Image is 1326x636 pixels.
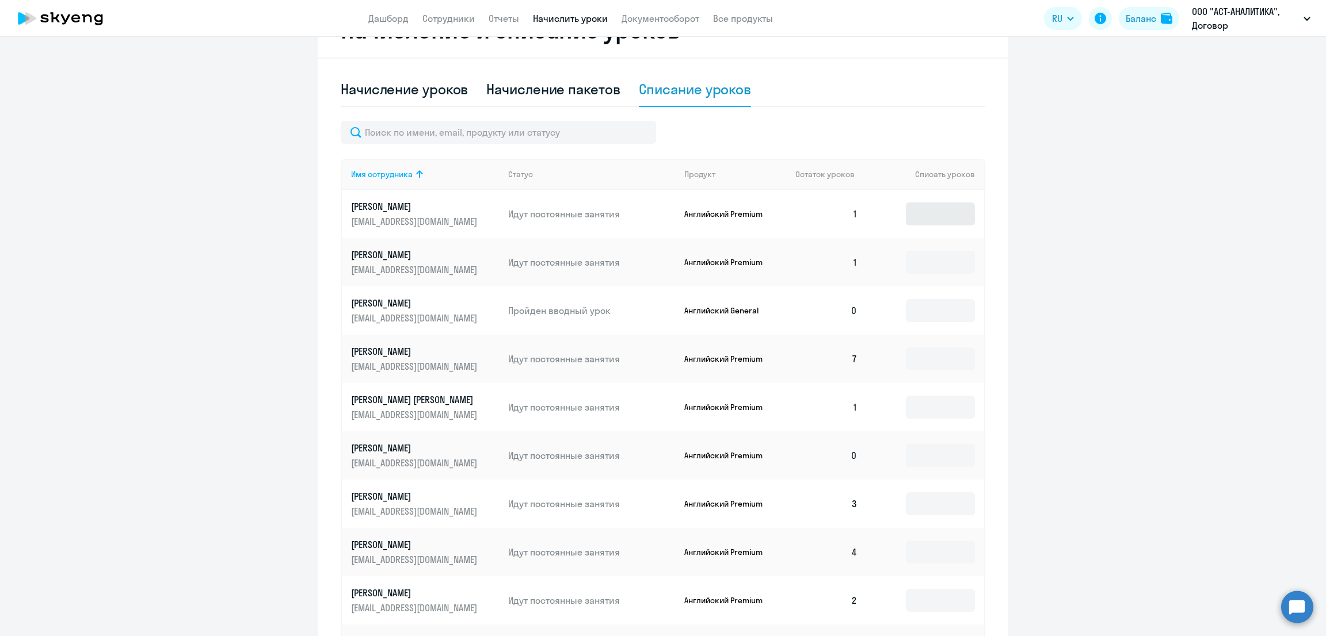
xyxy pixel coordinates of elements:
p: Английский General [684,305,771,316]
td: 2 [786,576,867,624]
td: 0 [786,431,867,480]
p: [PERSON_NAME] [351,248,480,261]
p: Идут постоянные занятия [508,449,675,462]
p: [EMAIL_ADDRESS][DOMAIN_NAME] [351,457,480,469]
p: [EMAIL_ADDRESS][DOMAIN_NAME] [351,553,480,566]
p: [EMAIL_ADDRESS][DOMAIN_NAME] [351,263,480,276]
input: Поиск по имени, email, продукту или статусу [341,121,656,144]
div: Имя сотрудника [351,169,499,179]
p: [PERSON_NAME] [351,490,480,503]
button: RU [1044,7,1082,30]
div: Продукт [684,169,715,179]
p: Идут постоянные занятия [508,353,675,365]
th: Списать уроков [867,159,984,190]
p: Английский Premium [684,402,771,412]
p: [PERSON_NAME] [351,345,480,358]
a: [PERSON_NAME] [PERSON_NAME][EMAIL_ADDRESS][DOMAIN_NAME] [351,393,499,421]
a: [PERSON_NAME][EMAIL_ADDRESS][DOMAIN_NAME] [351,442,499,469]
p: [EMAIL_ADDRESS][DOMAIN_NAME] [351,312,480,324]
p: Английский Premium [684,257,771,267]
p: Идут постоянные занятия [508,546,675,558]
div: Остаток уроков [795,169,867,179]
p: [PERSON_NAME] [351,442,480,454]
p: Идут постоянные занятия [508,256,675,269]
p: [EMAIL_ADDRESS][DOMAIN_NAME] [351,215,480,228]
p: Идут постоянные занятия [508,208,675,220]
p: [PERSON_NAME] [351,538,480,551]
p: ООО "АСТ-АНАЛИТИКА", Договор [1192,5,1299,32]
div: Баланс [1126,12,1156,25]
td: 1 [786,190,867,238]
p: [PERSON_NAME] [351,297,480,309]
a: [PERSON_NAME][EMAIL_ADDRESS][DOMAIN_NAME] [351,297,499,324]
a: Все продукты [713,13,773,24]
a: Документооборот [622,13,699,24]
a: [PERSON_NAME][EMAIL_ADDRESS][DOMAIN_NAME] [351,248,499,276]
a: [PERSON_NAME][EMAIL_ADDRESS][DOMAIN_NAME] [351,200,499,228]
p: Идут постоянные занятия [508,594,675,607]
h2: Начисление и списание уроков [341,16,985,44]
td: 7 [786,335,867,383]
td: 4 [786,528,867,576]
div: Начисление пакетов [486,80,620,98]
a: Отчеты [489,13,519,24]
div: Статус [508,169,533,179]
td: 1 [786,383,867,431]
p: [PERSON_NAME] [351,200,480,213]
button: Балансbalance [1119,7,1179,30]
a: [PERSON_NAME][EMAIL_ADDRESS][DOMAIN_NAME] [351,538,499,566]
p: Английский Premium [684,450,771,461]
button: ООО "АСТ-АНАЛИТИКА", Договор [1186,5,1316,32]
p: [PERSON_NAME] [PERSON_NAME] [351,393,480,406]
a: [PERSON_NAME][EMAIL_ADDRESS][DOMAIN_NAME] [351,345,499,373]
p: Английский Premium [684,547,771,557]
p: Идут постоянные занятия [508,401,675,413]
p: Английский Premium [684,499,771,509]
p: [PERSON_NAME] [351,587,480,599]
div: Списание уроков [639,80,752,98]
div: Начисление уроков [341,80,468,98]
td: 0 [786,286,867,335]
span: Остаток уроков [795,169,855,179]
p: [EMAIL_ADDRESS][DOMAIN_NAME] [351,601,480,614]
p: [EMAIL_ADDRESS][DOMAIN_NAME] [351,505,480,518]
p: [EMAIL_ADDRESS][DOMAIN_NAME] [351,408,480,421]
a: Начислить уроки [533,13,608,24]
a: [PERSON_NAME][EMAIL_ADDRESS][DOMAIN_NAME] [351,490,499,518]
p: Пройден вводный урок [508,304,675,317]
p: [EMAIL_ADDRESS][DOMAIN_NAME] [351,360,480,373]
img: balance [1161,13,1172,24]
td: 1 [786,238,867,286]
p: Английский Premium [684,209,771,219]
p: Идут постоянные занятия [508,497,675,510]
p: Английский Premium [684,354,771,364]
p: Английский Premium [684,595,771,606]
td: 3 [786,480,867,528]
div: Статус [508,169,675,179]
div: Имя сотрудника [351,169,413,179]
a: Дашборд [368,13,409,24]
div: Продукт [684,169,787,179]
a: [PERSON_NAME][EMAIL_ADDRESS][DOMAIN_NAME] [351,587,499,614]
span: RU [1052,12,1062,25]
a: Сотрудники [422,13,475,24]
